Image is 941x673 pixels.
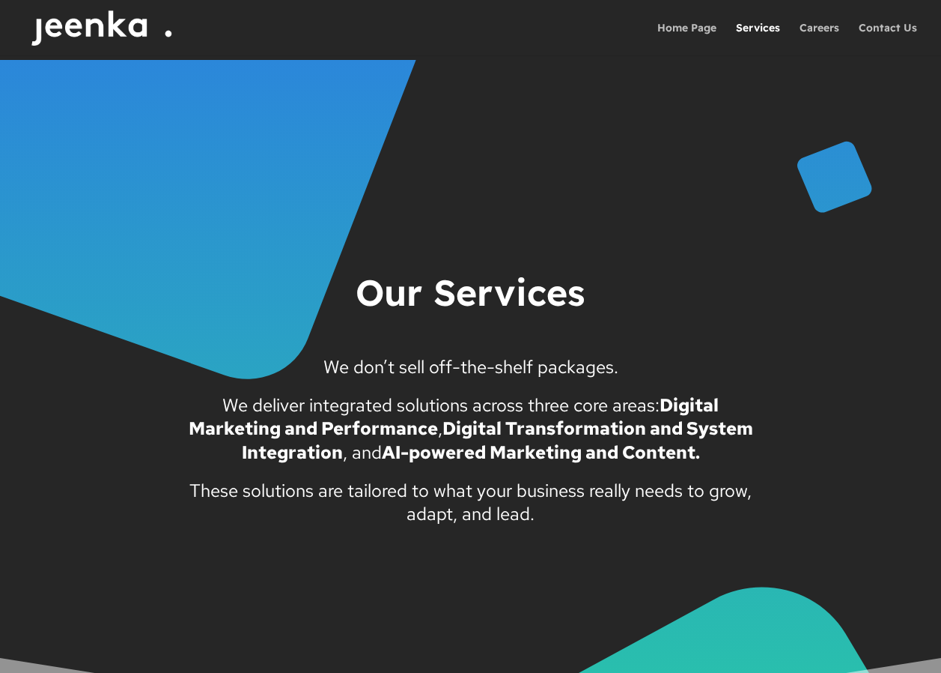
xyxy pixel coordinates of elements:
h1: Our Services [179,268,763,355]
a: Services [736,22,780,55]
p: These solutions are tailored to what your business really needs to grow, adapt, and lead. [179,479,763,525]
a: Contact Us [859,22,917,55]
strong: Digital Marketing and Performance [189,393,719,440]
p: We deliver integrated solutions across three core areas: , , and [179,393,763,479]
a: Home Page [657,22,716,55]
strong: AI-powered Marketing and Content. [382,441,700,464]
strong: Digital Transformation and System Integration [242,417,753,463]
p: We don’t sell off-the-shelf packages. [179,355,763,393]
a: Careers [800,22,839,55]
